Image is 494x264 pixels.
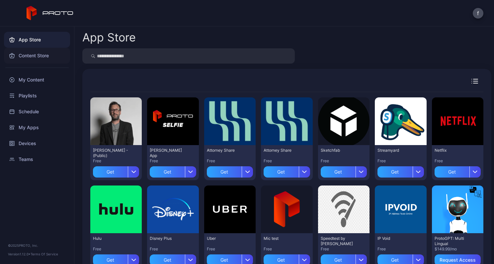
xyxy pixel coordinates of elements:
[377,148,414,153] div: Streamyard
[93,158,139,164] div: Free
[435,166,469,178] div: Get
[264,246,310,252] div: Free
[207,166,242,178] div: Get
[150,246,196,252] div: Free
[150,166,185,178] div: Get
[207,236,243,241] div: Uber
[4,88,70,104] a: Playlists
[377,164,424,178] button: Get
[321,164,367,178] button: Get
[8,243,66,248] div: © 2025 PROTO, Inc.
[435,236,471,246] div: ProtoGPT: Multi Lingual
[321,166,356,178] div: Get
[321,246,367,252] div: Free
[440,257,476,263] div: Request Access
[82,32,136,43] div: App Store
[93,148,129,158] div: David N Persona - (Public)
[4,104,70,120] a: Schedule
[321,158,367,164] div: Free
[473,8,483,19] button: f
[4,135,70,151] a: Devices
[150,148,186,158] div: David Selfie App
[207,246,253,252] div: Free
[435,246,481,252] div: $149.99/mo
[93,246,139,252] div: Free
[93,164,139,178] button: Get
[93,166,128,178] div: Get
[207,158,253,164] div: Free
[31,252,58,256] a: Terms Of Service
[150,164,196,178] button: Get
[207,164,253,178] button: Get
[377,246,424,252] div: Free
[8,252,31,256] span: Version 1.12.0 •
[207,148,243,153] div: Attorney Share
[4,32,70,48] a: App Store
[93,236,129,241] div: Hulu
[264,166,298,178] div: Get
[321,236,357,246] div: Speedtest by Ookla
[321,148,357,153] div: Sketchfab
[264,158,310,164] div: Free
[264,236,300,241] div: Mic test
[264,164,310,178] button: Get
[264,148,300,153] div: Attorney Share
[377,158,424,164] div: Free
[4,120,70,135] a: My Apps
[4,151,70,167] a: Teams
[377,166,412,178] div: Get
[435,158,481,164] div: Free
[150,236,186,241] div: Disney Plus
[377,236,414,241] div: IP Void
[4,72,70,88] a: My Content
[435,164,481,178] button: Get
[150,158,196,164] div: Free
[4,48,70,64] a: Content Store
[435,148,471,153] div: Netflix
